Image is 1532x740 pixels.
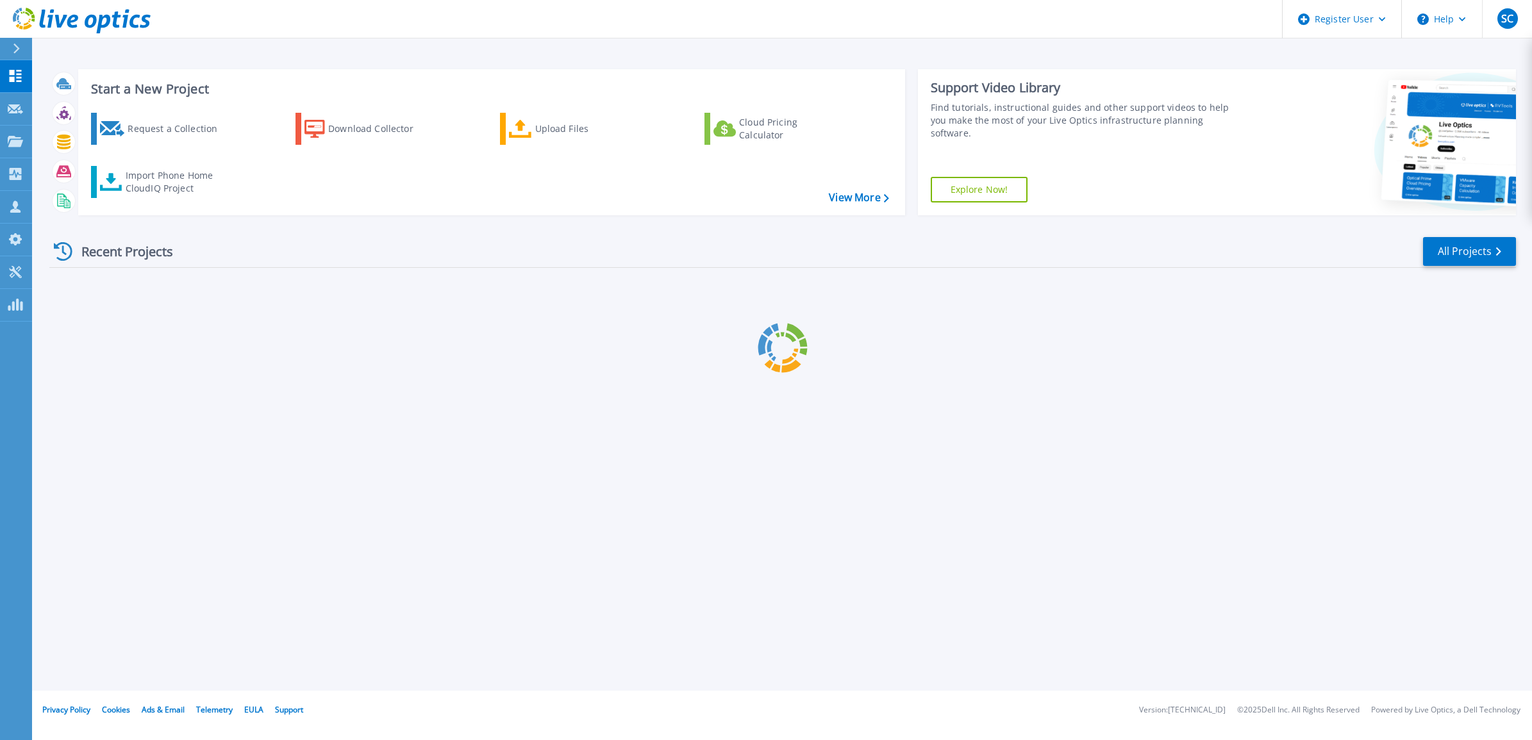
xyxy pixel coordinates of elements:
a: Telemetry [196,704,233,715]
div: Download Collector [328,116,431,142]
a: Download Collector [296,113,438,145]
a: Privacy Policy [42,704,90,715]
a: Explore Now! [931,177,1028,202]
a: EULA [244,704,263,715]
h3: Start a New Project [91,82,888,96]
div: Request a Collection [128,116,230,142]
a: Cookies [102,704,130,715]
a: View More [829,192,888,204]
div: Import Phone Home CloudIQ Project [126,169,226,195]
div: Cloud Pricing Calculator [739,116,842,142]
li: Powered by Live Optics, a Dell Technology [1371,706,1520,714]
a: Ads & Email [142,704,185,715]
a: All Projects [1423,237,1516,266]
a: Cloud Pricing Calculator [704,113,847,145]
div: Find tutorials, instructional guides and other support videos to help you make the most of your L... [931,101,1239,140]
li: © 2025 Dell Inc. All Rights Reserved [1237,706,1360,714]
div: Recent Projects [49,236,190,267]
div: Support Video Library [931,79,1239,96]
span: SC [1501,13,1513,24]
a: Upload Files [500,113,643,145]
div: Upload Files [535,116,638,142]
a: Request a Collection [91,113,234,145]
li: Version: [TECHNICAL_ID] [1139,706,1226,714]
a: Support [275,704,303,715]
